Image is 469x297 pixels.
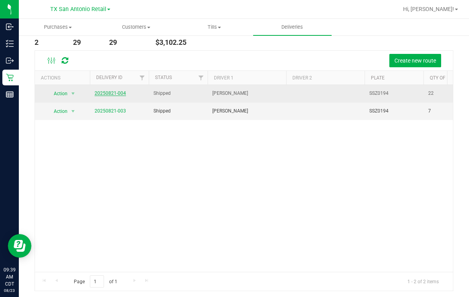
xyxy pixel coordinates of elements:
[41,75,87,81] div: Actions
[95,108,126,114] a: 20250821-003
[96,75,122,80] a: Delivery ID
[136,71,149,84] a: Filter
[212,90,248,97] span: [PERSON_NAME]
[371,75,385,81] a: Plate
[8,234,31,258] iframe: Resource center
[208,71,286,85] th: Driver 1
[175,19,253,35] a: Tills
[153,90,171,97] span: Shipped
[401,275,445,287] span: 1 - 2 of 2 items
[73,39,97,46] h4: 29
[155,39,186,46] h4: $3,102.25
[109,39,143,46] h4: 29
[155,75,172,80] a: Status
[394,57,436,64] span: Create new route
[195,71,208,84] a: Filter
[153,107,171,115] span: Shipped
[253,19,331,35] a: Deliveries
[6,40,14,48] inline-svg: Inventory
[68,88,78,99] span: select
[6,74,14,81] inline-svg: Retail
[97,19,175,35] a: Customers
[403,6,454,12] span: Hi, [PERSON_NAME]!
[68,106,78,117] span: select
[6,23,14,31] inline-svg: Inbound
[369,90,389,97] span: SSZ0194
[35,39,61,46] h4: 2
[212,107,248,115] span: [PERSON_NAME]
[19,19,97,35] a: Purchases
[428,107,431,115] span: 7
[369,107,389,115] span: SSZ0194
[97,24,175,31] span: Customers
[95,90,126,96] a: 20250821-004
[90,275,104,288] input: 1
[271,24,314,31] span: Deliveries
[47,88,68,99] span: Action
[389,54,441,67] button: Create new route
[19,24,97,31] span: Purchases
[50,6,106,13] span: TX San Antonio Retail
[175,24,253,31] span: Tills
[6,90,14,98] inline-svg: Reports
[4,266,15,288] p: 09:39 AM CDT
[67,275,124,288] span: Page of 1
[286,71,365,85] th: Driver 2
[428,90,434,97] span: 22
[6,57,14,65] inline-svg: Outbound
[4,288,15,293] p: 08/23
[47,106,68,117] span: Action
